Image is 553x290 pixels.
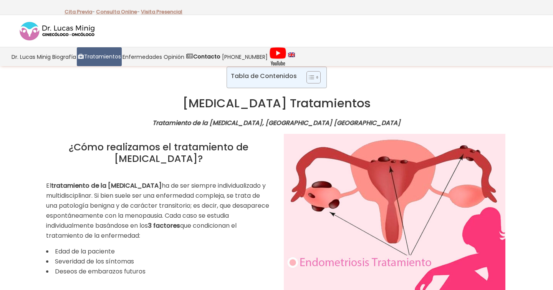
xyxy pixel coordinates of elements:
h2: ¿Cómo realizamos el tratamiento de [MEDICAL_DATA]? [46,142,271,165]
span: [PHONE_NUMBER] [222,52,268,61]
p: Tabla de Contenidos [231,72,297,80]
img: Videos Youtube Ginecología [269,47,286,66]
strong: tratamiento de la [MEDICAL_DATA] [51,181,162,190]
p: - [96,7,140,17]
a: [PHONE_NUMBER] [221,47,268,66]
a: language english [287,47,296,66]
a: Biografía [51,47,77,66]
span: Biografía [52,52,76,61]
li: Deseos de embarazos futuros [46,267,271,277]
a: Cita Previa [65,8,92,15]
span: Tratamientos [84,52,121,61]
span: Dr. Lucas Minig [12,52,51,61]
span: Enfermedades [123,52,162,61]
a: Toggle Table of Content [301,71,319,84]
a: Enfermedades [122,47,163,66]
p: - [65,7,95,17]
a: Visita Presencial [141,8,182,15]
p: El ha de ser siempre individualizado y multidisciplinar. Si bien suele ser una enfermedad complej... [46,181,271,241]
a: Consulta Online [96,8,137,15]
a: Opinión [163,47,185,66]
li: Severidad de los síntomas [46,257,271,267]
strong: Contacto [193,53,220,60]
a: Contacto [185,47,221,66]
img: language english [288,52,295,57]
span: Opinión [164,52,184,61]
li: Edad de la paciente [46,247,271,257]
strong: Tratamiento de la [MEDICAL_DATA], [GEOGRAPHIC_DATA] [GEOGRAPHIC_DATA] [152,118,401,127]
a: Tratamientos [77,47,122,66]
a: Dr. Lucas Minig [11,47,51,66]
strong: 3 factores [148,221,180,230]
